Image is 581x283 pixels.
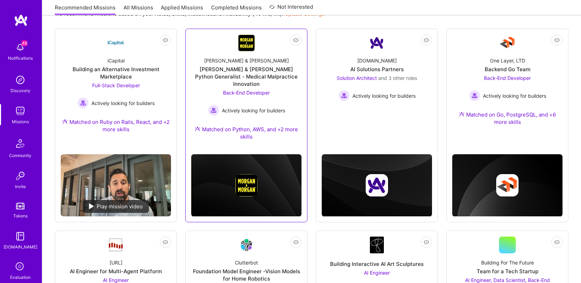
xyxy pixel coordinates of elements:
img: Ateam Purple Icon [459,111,464,117]
img: Actively looking for builders [77,97,89,109]
img: cover [191,154,301,217]
i: icon EyeClosed [163,239,168,245]
div: Tokens [13,212,28,219]
img: Community [12,135,29,152]
span: Actively looking for builders [483,92,546,99]
img: Actively looking for builders [469,90,480,101]
div: [URL] [110,259,122,266]
img: Company Logo [368,35,385,51]
img: discovery [13,73,27,87]
a: Company LogoOne Layer, LTDBackend Go TeamBack-End Developer Actively looking for buildersActively... [452,35,563,134]
div: Matched on Ruby on Rails, React, and +2 more skills [61,118,171,133]
a: Company Logo[PERSON_NAME] & [PERSON_NAME][PERSON_NAME] & [PERSON_NAME] Python Generalist - Medica... [191,35,301,149]
img: Ateam Purple Icon [62,119,68,124]
a: Company LogoiCapitalBuilding an Alternative Investment MarketplaceFull-Stack Developer Actively l... [61,35,171,149]
img: Company logo [366,174,388,196]
div: Evaluation [10,274,31,281]
img: Company Logo [107,238,124,252]
div: Notifications [8,54,33,62]
img: Company logo [235,174,258,196]
a: Company Logo[DOMAIN_NAME]AI Solutions PartnersSolution Architect and 3 other rolesActively lookin... [322,35,432,122]
div: Play mission video [83,200,149,213]
img: Actively looking for builders [208,105,219,116]
div: iCapital [107,57,125,64]
span: AI Engineer [103,277,129,283]
i: icon SelectionTeam [14,260,27,274]
div: Building Interactive AI Art Sculptures [330,260,424,268]
div: [PERSON_NAME] & [PERSON_NAME] Python Generalist - Medical Malpractice Innovation [191,66,301,88]
span: AI Engineer [364,270,390,276]
div: Missions [12,118,29,125]
i: icon EyeClosed [554,239,560,245]
div: AI Solutions Partners [350,66,404,73]
div: AI Engineer for Multi-Agent Platform [70,268,162,275]
div: Community [9,152,31,159]
img: Company Logo [107,35,124,51]
a: All Missions [124,4,153,15]
img: Company Logo [238,35,255,51]
div: Backend Go Team [485,66,530,73]
img: Company Logo [370,237,384,253]
div: [DOMAIN_NAME] [357,57,397,64]
div: Building For The Future [481,259,534,266]
div: [DOMAIN_NAME] [3,243,37,251]
a: Applied Missions [161,4,203,15]
span: Back-End Developer [223,90,270,96]
div: Team for a Tech Startup [477,268,538,275]
span: Back-End Developer [484,75,531,81]
i: icon EyeClosed [163,37,168,43]
i: icon EyeClosed [554,37,560,43]
a: Recommended Missions [55,4,116,15]
img: Company logo [496,174,519,196]
i: icon EyeClosed [293,37,299,43]
div: [PERSON_NAME] & [PERSON_NAME] [204,57,289,64]
div: Matched on Go, PostgreSQL, and +6 more skills [452,111,563,126]
img: teamwork [13,104,27,118]
span: and 3 other roles [378,75,417,81]
div: Invite [15,183,26,190]
img: Company Logo [238,237,255,253]
i: icon EyeClosed [424,37,429,43]
img: Company Logo [499,35,516,51]
i: icon EyeClosed [293,239,299,245]
div: Foundation Model Engineer -Vision Models for Home Robotics [191,268,301,282]
img: cover [452,154,563,217]
img: play [89,203,94,209]
img: cover [322,154,432,217]
span: Full-Stack Developer [92,82,140,88]
a: Completed Missions [211,4,262,15]
span: Actively looking for builders [352,92,416,99]
div: Building an Alternative Investment Marketplace [61,66,171,80]
img: guide book [13,229,27,243]
div: Matched on Python, AWS, and +2 more skills [191,126,301,140]
div: Clutterbot [235,259,258,266]
img: bell [13,40,27,54]
div: Discovery [10,87,30,94]
span: 46 [22,40,27,46]
img: tokens [16,203,24,209]
img: logo [14,14,28,27]
img: Ateam Purple Icon [195,126,200,132]
div: One Layer, LTD [490,57,525,64]
img: No Mission [61,154,171,216]
span: Actively looking for builders [222,107,285,114]
span: Solution Architect [337,75,377,81]
span: Actively looking for builders [91,99,155,107]
i: icon EyeClosed [424,239,429,245]
img: Invite [13,169,27,183]
img: Actively looking for builders [338,90,350,101]
a: Not Interested [269,3,313,15]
